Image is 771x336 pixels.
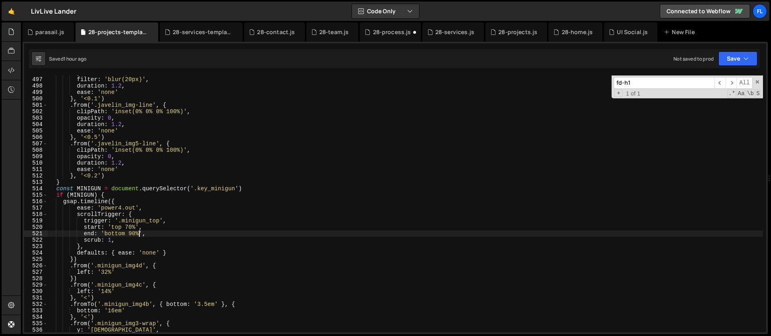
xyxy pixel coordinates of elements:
span: ​ [714,77,726,89]
div: 520 [24,224,48,230]
div: 503 [24,115,48,121]
div: 514 [24,185,48,192]
div: 499 [24,89,48,96]
a: Fl [753,4,767,18]
span: Whole Word Search [746,90,755,98]
div: 525 [24,256,48,263]
div: 511 [24,166,48,173]
div: LivLive Lander [31,6,76,16]
div: 517 [24,205,48,211]
div: 507 [24,141,48,147]
span: 1 of 1 [623,90,644,97]
span: CaseSensitive Search [737,90,745,98]
span: RegExp Search [728,90,736,98]
div: 533 [24,307,48,314]
div: 535 [24,320,48,327]
span: Toggle Replace mode [614,90,623,97]
div: 519 [24,218,48,224]
div: 502 [24,108,48,115]
button: Save [718,51,757,66]
div: 500 [24,96,48,102]
div: New File [664,28,698,36]
div: parasail.js [35,28,64,36]
div: 516 [24,198,48,205]
div: 527 [24,269,48,275]
div: 1 hour ago [63,55,87,62]
span: ​ [726,77,737,89]
div: 28-services-template.js [173,28,233,36]
a: Connected to Webflow [660,4,750,18]
div: 530 [24,288,48,295]
div: Not saved to prod [673,55,714,62]
div: 523 [24,243,48,250]
div: 510 [24,160,48,166]
div: 528 [24,275,48,282]
button: Code Only [352,4,419,18]
div: 508 [24,147,48,153]
div: 534 [24,314,48,320]
div: 513 [24,179,48,185]
div: 522 [24,237,48,243]
div: 529 [24,282,48,288]
div: 28-process.js [373,28,411,36]
div: 497 [24,76,48,83]
div: 536 [24,327,48,333]
div: UI Social.js [617,28,648,36]
div: 28-contact.js [257,28,295,36]
div: 531 [24,295,48,301]
div: 532 [24,301,48,307]
div: 504 [24,121,48,128]
div: 28-projects-template.js [88,28,149,36]
div: 521 [24,230,48,237]
div: 498 [24,83,48,89]
div: 512 [24,173,48,179]
div: 526 [24,263,48,269]
div: 505 [24,128,48,134]
div: 501 [24,102,48,108]
div: 524 [24,250,48,256]
div: 506 [24,134,48,141]
span: Search In Selection [755,90,761,98]
a: 🤙 [2,2,21,21]
div: 515 [24,192,48,198]
div: 28-team.js [319,28,349,36]
input: Search for [614,77,714,89]
div: 28-home.js [562,28,593,36]
div: 518 [24,211,48,218]
div: 509 [24,153,48,160]
div: 28-projects.js [498,28,537,36]
div: Saved [49,55,86,62]
span: Alt-Enter [736,77,753,89]
div: 28-services.js [435,28,474,36]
